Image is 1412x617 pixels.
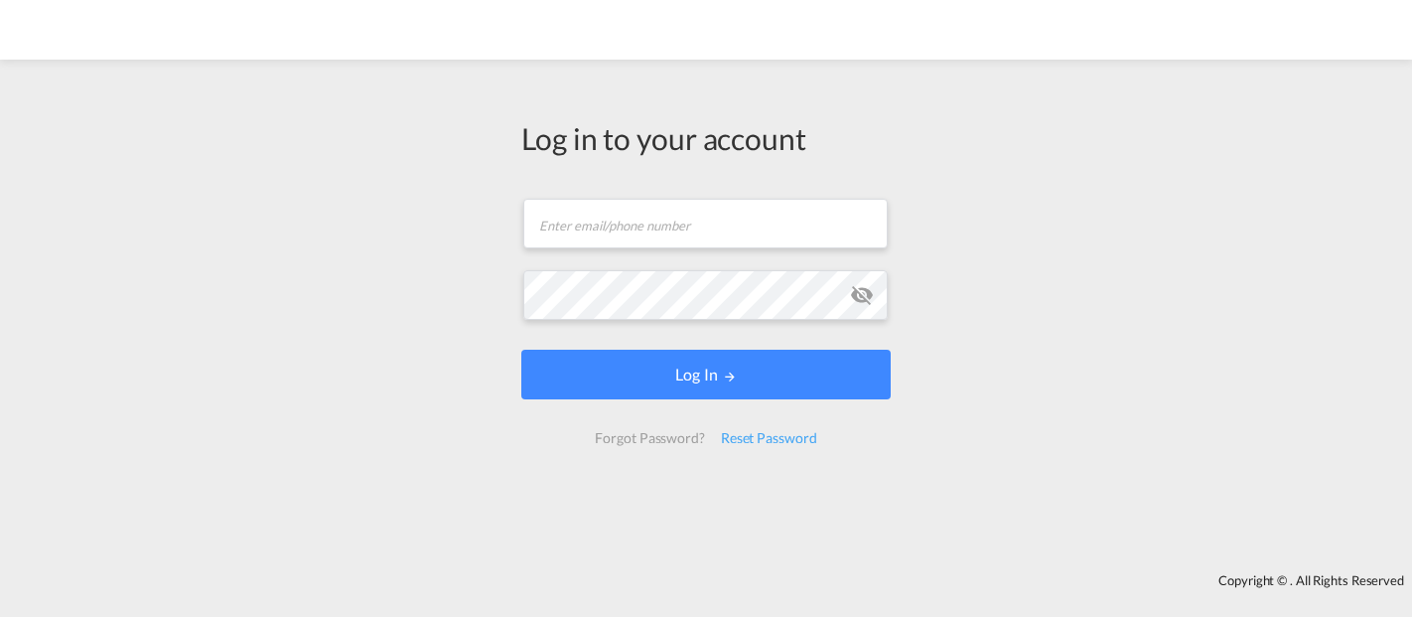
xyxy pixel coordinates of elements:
[587,420,712,456] div: Forgot Password?
[523,199,888,248] input: Enter email/phone number
[521,117,891,159] div: Log in to your account
[850,283,874,307] md-icon: icon-eye-off
[521,350,891,399] button: LOGIN
[713,420,825,456] div: Reset Password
